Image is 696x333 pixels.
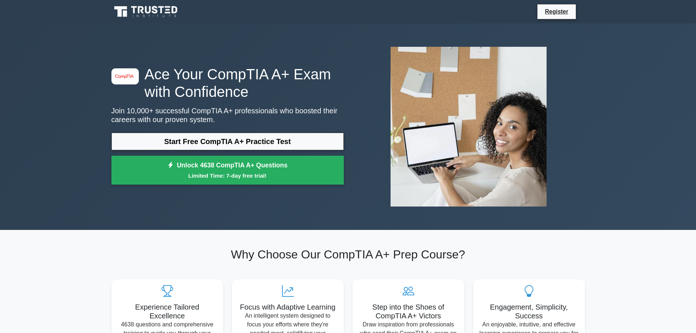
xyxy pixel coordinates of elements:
[111,65,344,101] h1: Ace Your CompTIA A+ Exam with Confidence
[117,303,217,320] h5: Experience Tailored Excellence
[111,133,344,150] a: Start Free CompTIA A+ Practice Test
[540,7,573,16] a: Register
[111,247,585,261] h2: Why Choose Our CompTIA A+ Prep Course?
[121,171,335,180] small: Limited Time: 7-day free trial!
[111,156,344,185] a: Unlock 4638 CompTIA A+ QuestionsLimited Time: 7-day free trial!
[358,303,459,320] h5: Step into the Shoes of CompTIA A+ Victors
[111,106,344,124] p: Join 10,000+ successful CompTIA A+ professionals who boosted their careers with our proven system.
[479,303,579,320] h5: Engagement, Simplicity, Success
[238,303,338,311] h5: Focus with Adaptive Learning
